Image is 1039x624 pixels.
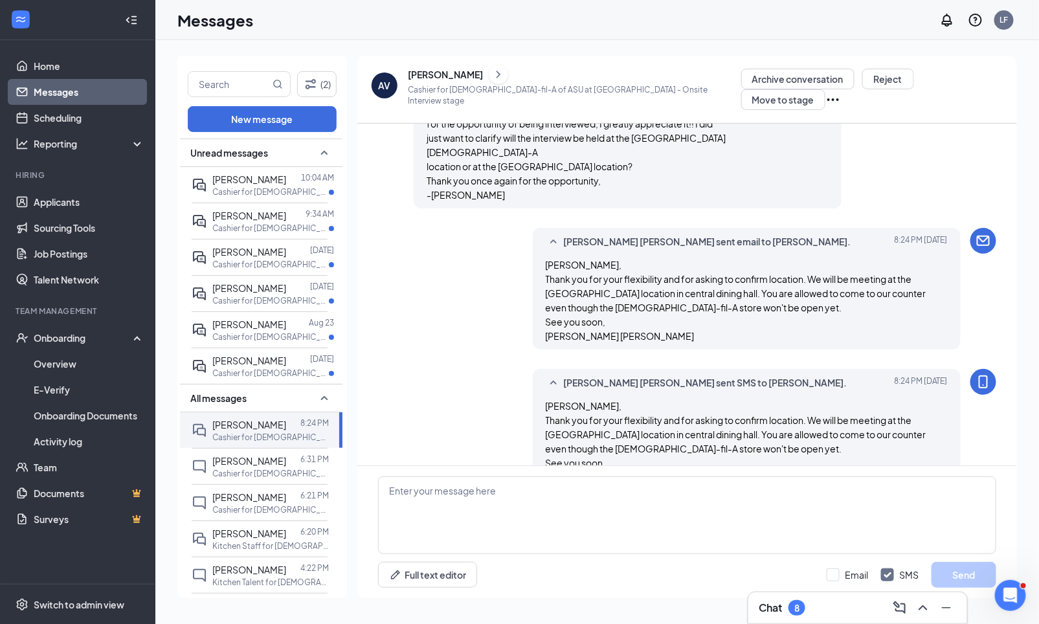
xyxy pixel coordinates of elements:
svg: SmallChevronUp [546,375,561,391]
span: [PERSON_NAME] [212,419,286,430]
button: Move to stage [741,89,825,110]
p: Cashier for [DEMOGRAPHIC_DATA]-fil-A of [PERSON_NAME] at [PERSON_NAME] [212,186,329,197]
svg: ChevronUp [915,600,931,616]
span: [PERSON_NAME] [212,528,286,539]
iframe: Intercom live chat [995,580,1026,611]
svg: Notifications [939,12,955,28]
a: Applicants [34,189,144,215]
svg: SmallChevronUp [317,145,332,161]
span: [PERSON_NAME] [212,210,286,221]
svg: ChatInactive [192,495,207,511]
p: Kitchen Talent for [DEMOGRAPHIC_DATA]-fil-A of [PERSON_NAME] at [PERSON_NAME] [212,577,329,588]
svg: DoubleChat [192,423,207,438]
p: 6:21 PM [300,490,329,501]
p: Cashier for [DEMOGRAPHIC_DATA]-fil-A of [PERSON_NAME] at [PERSON_NAME] [212,223,329,234]
p: Aug 23 [309,317,334,328]
p: 4:22 PM [300,563,329,574]
p: Cashier for [DEMOGRAPHIC_DATA]-fil-A of ASU at [GEOGRAPHIC_DATA] [212,432,329,443]
svg: Settings [16,598,28,611]
a: Scheduling [34,105,144,131]
svg: ActiveDoubleChat [192,286,207,302]
p: Cashier for [DEMOGRAPHIC_DATA]-fil-A of ASU at [GEOGRAPHIC_DATA] [212,331,329,342]
p: [DATE] [310,281,334,292]
button: Reject [862,69,914,89]
span: [PERSON_NAME] [212,564,286,575]
svg: ActiveDoubleChat [192,250,207,265]
a: Onboarding Documents [34,403,144,429]
button: Full text editorPen [378,562,477,588]
p: Cashier for [DEMOGRAPHIC_DATA]-fil-A of [PERSON_NAME] at [PERSON_NAME] [212,295,329,306]
p: 6:20 PM [300,526,329,537]
a: Messages [34,79,144,105]
div: AV [379,79,391,92]
button: ComposeMessage [889,597,910,618]
h1: Messages [177,9,253,31]
span: [DATE] 8:24 PM [894,234,948,250]
a: Home [34,53,144,79]
span: [DATE] 8:24 PM [894,375,948,391]
span: [PERSON_NAME] [212,173,286,185]
p: Cashier for [DEMOGRAPHIC_DATA]-fil-A of ASU at [GEOGRAPHIC_DATA] [212,504,329,515]
svg: DoubleChat [192,531,207,547]
div: Switch to admin view [34,598,124,611]
span: [PERSON_NAME] [212,455,286,467]
a: Job Postings [34,241,144,267]
svg: ComposeMessage [892,600,908,616]
span: Unread messages [190,146,268,159]
a: SurveysCrown [34,506,144,532]
button: Filter (2) [297,71,337,97]
input: Search [188,72,270,96]
span: [PERSON_NAME] [212,318,286,330]
button: ChevronRight [489,65,508,84]
span: [PERSON_NAME], Thank you for your flexibility and for asking to confirm location. We will be meet... [546,400,926,483]
p: Kitchen Staff for [DEMOGRAPHIC_DATA]-fil-A of ASU at [GEOGRAPHIC_DATA] [212,540,329,552]
svg: UserCheck [16,331,28,344]
svg: Email [976,233,991,249]
svg: QuestionInfo [968,12,983,28]
button: Archive conversation [741,69,855,89]
a: Team [34,454,144,480]
svg: MagnifyingGlass [273,79,283,89]
p: 6:31 PM [300,454,329,465]
a: Overview [34,351,144,377]
p: 8:24 PM [300,418,329,429]
p: Cashier for [DEMOGRAPHIC_DATA]-fil-A of [PERSON_NAME] at [PERSON_NAME] [212,259,329,270]
span: [PERSON_NAME] [PERSON_NAME] sent SMS to [PERSON_NAME]. [564,375,847,391]
button: ChevronUp [913,597,933,618]
p: 9:34 AM [306,208,334,219]
svg: Minimize [939,600,954,616]
span: [PERSON_NAME] [PERSON_NAME] sent email to [PERSON_NAME]. [564,234,851,250]
svg: MobileSms [976,374,991,390]
a: DocumentsCrown [34,480,144,506]
svg: ActiveDoubleChat [192,214,207,229]
div: Reporting [34,137,145,150]
a: E-Verify [34,377,144,403]
div: Team Management [16,306,142,317]
svg: ChatInactive [192,568,207,583]
p: [DATE] [310,245,334,256]
svg: Pen [389,568,402,581]
span: All messages [190,392,247,405]
svg: ChevronRight [492,67,505,82]
svg: Ellipses [825,92,841,107]
svg: SmallChevronUp [317,390,332,406]
span: [PERSON_NAME] [212,491,286,503]
button: Send [932,562,996,588]
a: Activity log [34,429,144,454]
svg: Collapse [125,14,138,27]
span: [PERSON_NAME] [212,355,286,366]
p: Cashier for [DEMOGRAPHIC_DATA]-fil-A of [PERSON_NAME] at [PERSON_NAME] [212,468,329,479]
div: 8 [794,603,799,614]
span: [PERSON_NAME], Thank you for your flexibility and for asking to confirm location. We will be meet... [546,259,926,342]
span: [PERSON_NAME] [212,282,286,294]
button: Minimize [936,597,957,618]
div: [PERSON_NAME] [408,68,483,81]
a: Talent Network [34,267,144,293]
button: New message [188,106,337,132]
p: [DATE] [310,353,334,364]
h3: Chat [759,601,782,615]
svg: ActiveDoubleChat [192,322,207,338]
p: Cashier for [DEMOGRAPHIC_DATA]-fil-A of [PERSON_NAME] at [PERSON_NAME] [212,368,329,379]
div: LF [1000,14,1009,25]
p: Cashier for [DEMOGRAPHIC_DATA]-fil-A of ASU at [GEOGRAPHIC_DATA] - Onsite Interview stage [408,84,741,106]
